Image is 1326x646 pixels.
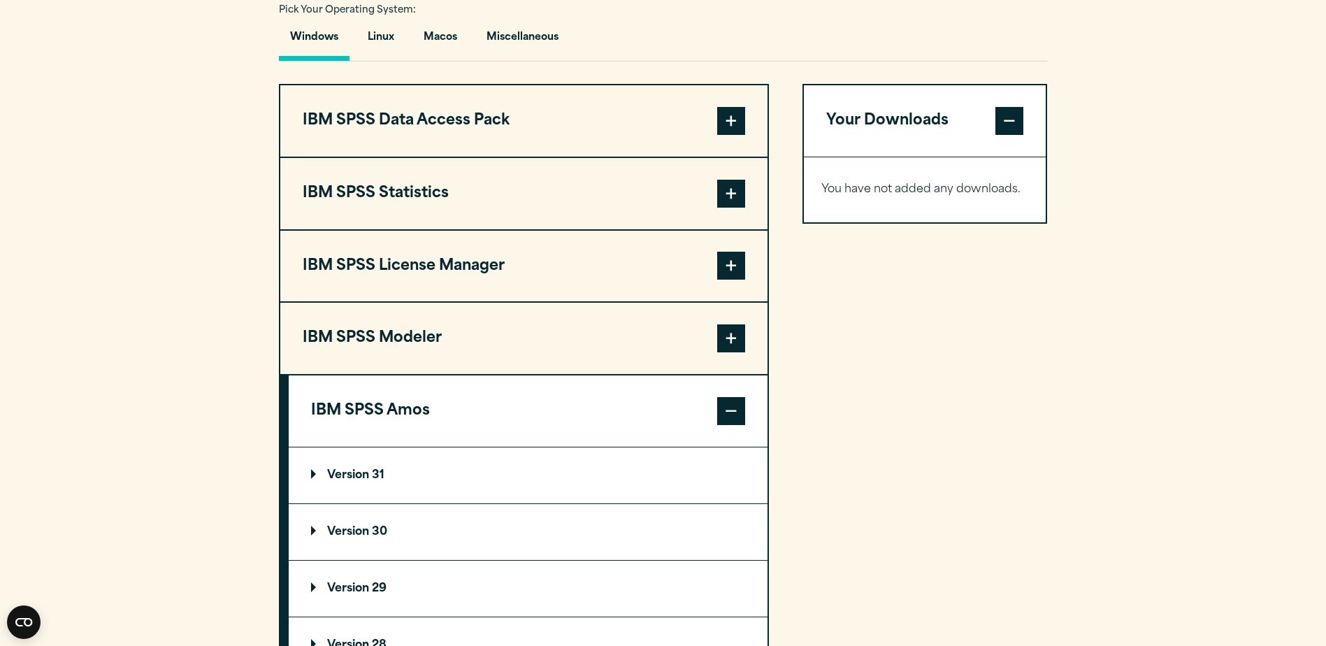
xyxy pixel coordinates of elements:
[7,605,41,639] button: Open CMP widget
[475,21,570,61] button: Miscellaneous
[356,21,405,61] button: Linux
[311,470,384,481] p: Version 31
[412,21,468,61] button: Macos
[279,21,349,61] button: Windows
[821,180,1029,200] p: You have not added any downloads.
[804,157,1046,222] div: Your Downloads
[280,303,768,374] button: IBM SPSS Modeler
[311,583,387,594] p: Version 29
[311,526,387,538] p: Version 30
[280,231,768,302] button: IBM SPSS License Manager
[289,447,768,503] summary: Version 31
[289,375,768,447] button: IBM SPSS Amos
[289,504,768,560] summary: Version 30
[279,6,416,15] span: Pick Your Operating System:
[280,85,768,157] button: IBM SPSS Data Access Pack
[804,85,1046,157] button: Your Downloads
[289,561,768,617] summary: Version 29
[280,158,768,229] button: IBM SPSS Statistics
